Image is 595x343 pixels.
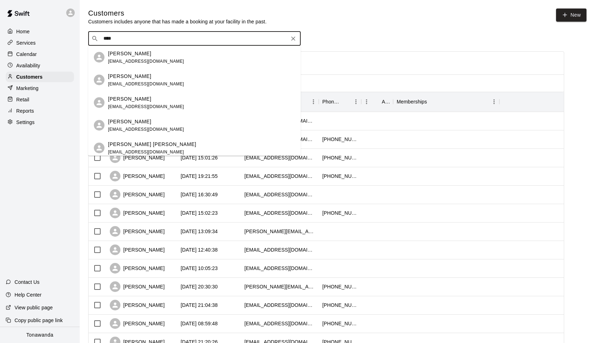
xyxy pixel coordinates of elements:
button: Menu [351,96,361,107]
button: Sort [427,97,437,107]
div: rmorreal@yahoo.com [244,265,315,272]
p: Contact Us [15,279,40,286]
span: [EMAIL_ADDRESS][DOMAIN_NAME] [108,104,184,109]
div: Bill Kenney [94,75,104,85]
p: View public page [15,304,53,311]
div: Kenneth Martin [94,120,104,131]
div: eafanyoung@gmail.com [244,173,315,180]
div: Phone Number [322,92,341,112]
div: 2025-07-29 16:30:49 [181,191,218,198]
div: celine4598@aol.com [244,302,315,309]
div: 2025-07-22 12:40:38 [181,246,218,253]
div: 2025-08-09 15:01:26 [181,154,218,161]
span: [EMAIL_ADDRESS][DOMAIN_NAME] [108,149,184,154]
a: Customers [6,72,74,82]
p: Calendar [16,51,37,58]
p: [PERSON_NAME] [108,72,151,80]
div: +15856458435 [322,283,358,290]
div: paulyt813@gmail.com [244,246,315,253]
span: [EMAIL_ADDRESS][DOMAIN_NAME] [108,58,184,63]
p: [PERSON_NAME] [108,50,151,57]
a: Marketing [6,83,74,94]
button: Sort [341,97,351,107]
div: [PERSON_NAME] [110,281,165,292]
button: Menu [308,96,319,107]
div: pjw5159@aol.com [244,154,315,161]
div: holly.cellino@gmail.com [244,228,315,235]
p: Reports [16,107,34,114]
a: Calendar [6,49,74,60]
div: [PERSON_NAME] [110,171,165,181]
span: [EMAIL_ADDRESS][DOMAIN_NAME] [108,81,184,86]
button: Menu [489,96,499,107]
div: [PERSON_NAME] [110,208,165,218]
div: [PERSON_NAME] [110,152,165,163]
p: Services [16,39,36,46]
div: Search customers by name or email [88,32,301,46]
div: 2025-08-02 19:21:55 [181,173,218,180]
div: Age [361,92,393,112]
div: [PERSON_NAME] [110,244,165,255]
div: +17275346319 [322,136,358,143]
p: Copy public page link [15,317,63,324]
div: kcblueeyes19@aol.com [244,320,315,327]
div: Ryder Kennedy [94,143,104,153]
div: [PERSON_NAME] [110,300,165,310]
p: Customers [16,73,42,80]
a: Retail [6,94,74,105]
div: 2025-07-22 13:09:34 [181,228,218,235]
p: Retail [16,96,29,103]
div: [PERSON_NAME] [110,263,165,274]
a: Home [6,26,74,37]
a: New [556,9,586,22]
a: Services [6,38,74,48]
a: Availability [6,60,74,71]
div: +12173050099 [322,173,358,180]
button: Clear [288,34,298,44]
p: Settings [16,119,35,126]
p: [PERSON_NAME] [108,95,151,102]
button: Menu [361,96,372,107]
div: [PERSON_NAME] [110,226,165,237]
button: Sort [372,97,382,107]
div: +17166222952 [322,154,358,161]
p: [PERSON_NAME] [108,118,151,125]
div: Age [382,92,390,112]
div: William Kenney [94,97,104,108]
p: [PERSON_NAME] [PERSON_NAME] [108,140,196,148]
div: 2025-07-21 20:30:30 [181,283,218,290]
div: +17163533303 [322,209,358,217]
div: 2025-07-22 10:05:23 [181,265,218,272]
div: derrek.galloway@gmail.com [244,283,315,290]
a: Reports [6,106,74,116]
div: kate8jr@yahoo.com [244,209,315,217]
div: 2025-07-17 08:59:48 [181,320,218,327]
div: Phone Number [319,92,361,112]
div: Email [241,92,319,112]
div: +17162074852 [322,320,358,327]
h5: Customers [88,9,267,18]
div: [PERSON_NAME] [110,189,165,200]
div: [PERSON_NAME] [110,318,165,329]
div: +17165254843 [322,302,358,309]
p: Home [16,28,30,35]
div: jrembold@gmail.com [244,191,315,198]
div: Memberships [393,92,499,112]
div: 2025-07-22 15:02:23 [181,209,218,217]
p: Help Center [15,291,41,298]
div: Kenneth Martin [94,52,104,63]
div: Memberships [397,92,427,112]
p: Customers includes anyone that has made a booking at your facility in the past. [88,18,267,25]
p: Availability [16,62,40,69]
a: Settings [6,117,74,128]
p: Marketing [16,85,39,92]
